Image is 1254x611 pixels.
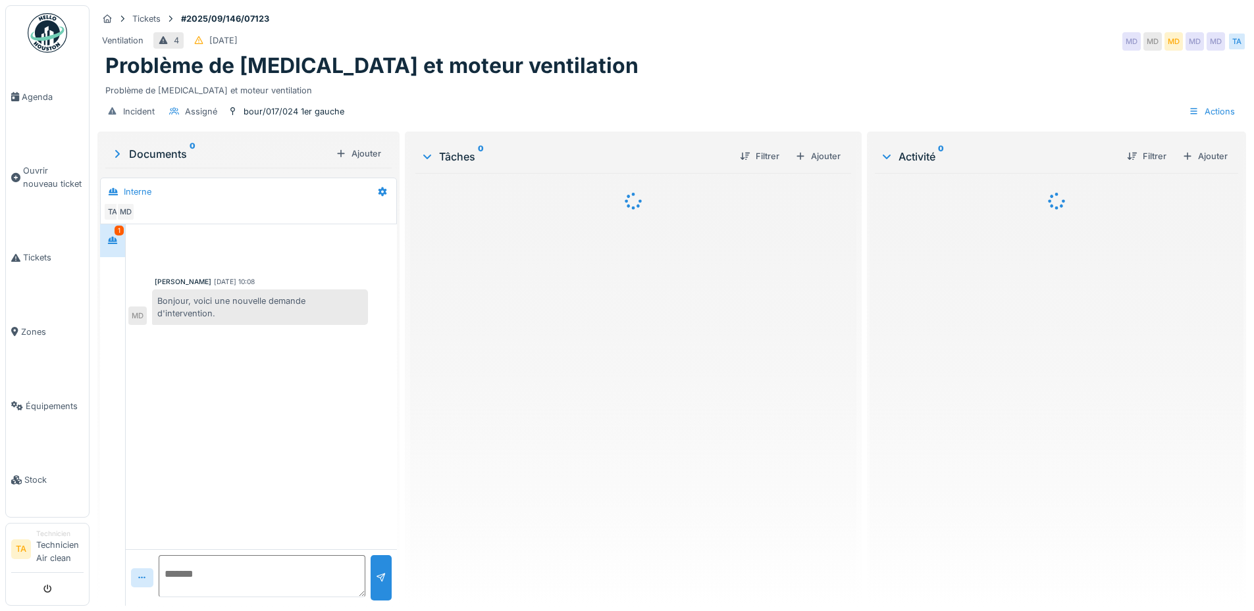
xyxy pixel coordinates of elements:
div: MD [1164,32,1183,51]
div: Filtrer [1122,147,1172,165]
a: Tickets [6,221,89,295]
div: bour/017/024 1er gauche [244,105,344,118]
div: Ajouter [1177,147,1233,165]
li: Technicien Air clean [36,529,84,570]
div: TA [103,203,122,221]
span: Agenda [22,91,84,103]
div: [DATE] 10:08 [214,277,255,287]
h1: Problème de [MEDICAL_DATA] et moteur ventilation [105,53,639,78]
div: Actions [1183,102,1241,121]
span: Stock [24,474,84,486]
div: MD [1122,32,1141,51]
a: Ouvrir nouveau ticket [6,134,89,221]
sup: 0 [190,146,196,162]
span: Tickets [23,251,84,264]
div: Ajouter [330,145,386,162]
div: Incident [123,105,155,118]
div: 4 [174,34,179,47]
div: TA [1228,32,1246,51]
div: Assigné [185,105,217,118]
a: Équipements [6,369,89,443]
strong: #2025/09/146/07123 [176,12,274,25]
sup: 0 [938,149,944,164]
div: Ventilation [102,34,144,47]
a: Agenda [6,60,89,134]
a: Zones [6,295,89,369]
span: Zones [21,326,84,338]
div: Tâches [421,149,729,164]
div: [DATE] [209,34,238,47]
div: MD [1207,32,1225,51]
span: Ouvrir nouveau ticket [23,164,84,189]
div: Tickets [132,12,161,25]
div: Technicien [36,529,84,539]
li: TA [11,539,31,559]
div: Documents [111,146,330,162]
div: [PERSON_NAME] [155,277,211,287]
a: Stock [6,443,89,517]
span: Équipements [26,400,84,412]
div: Ajouter [790,147,846,165]
div: Bonjour, voici une nouvelle demande d'intervention. [152,289,368,325]
div: MD [1143,32,1162,51]
img: Badge_color-CXgf-gQk.svg [28,13,67,53]
div: MD [1186,32,1204,51]
div: Activité [880,149,1116,164]
div: MD [117,203,135,221]
div: Interne [124,185,151,198]
div: MD [128,306,147,325]
div: Filtrer [735,147,785,165]
div: 1 [115,226,124,235]
a: TA TechnicienTechnicien Air clean [11,529,84,573]
sup: 0 [478,149,484,164]
div: Problème de [MEDICAL_DATA] et moteur ventilation [105,79,1238,97]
